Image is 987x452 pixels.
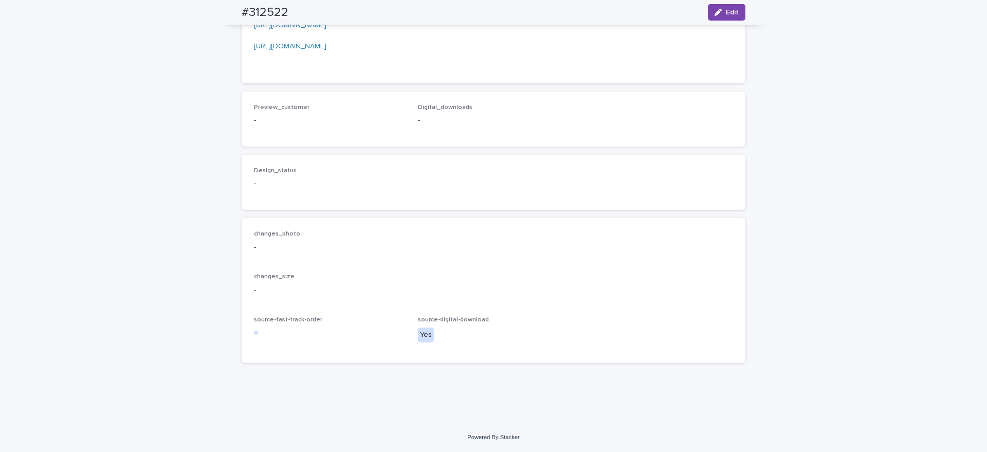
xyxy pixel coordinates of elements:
[708,4,745,21] button: Edit
[254,115,406,126] p: -
[418,328,434,342] div: Yes
[254,231,300,237] span: changes_photo
[254,242,733,253] p: -
[467,434,519,440] a: Powered By Stacker
[418,115,570,126] p: -
[254,22,326,29] a: [URL][DOMAIN_NAME]
[726,9,739,16] span: Edit
[254,178,406,189] p: -
[254,317,322,323] span: source-fast-track-order
[242,5,288,20] h2: #312522
[254,104,309,111] span: Preview_customer
[418,317,489,323] span: source-digital-download
[254,285,733,296] p: -
[254,274,295,280] span: changes_size
[254,168,297,174] span: Design_status
[254,43,326,50] a: [URL][DOMAIN_NAME]
[418,104,472,111] span: Digital_downloads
